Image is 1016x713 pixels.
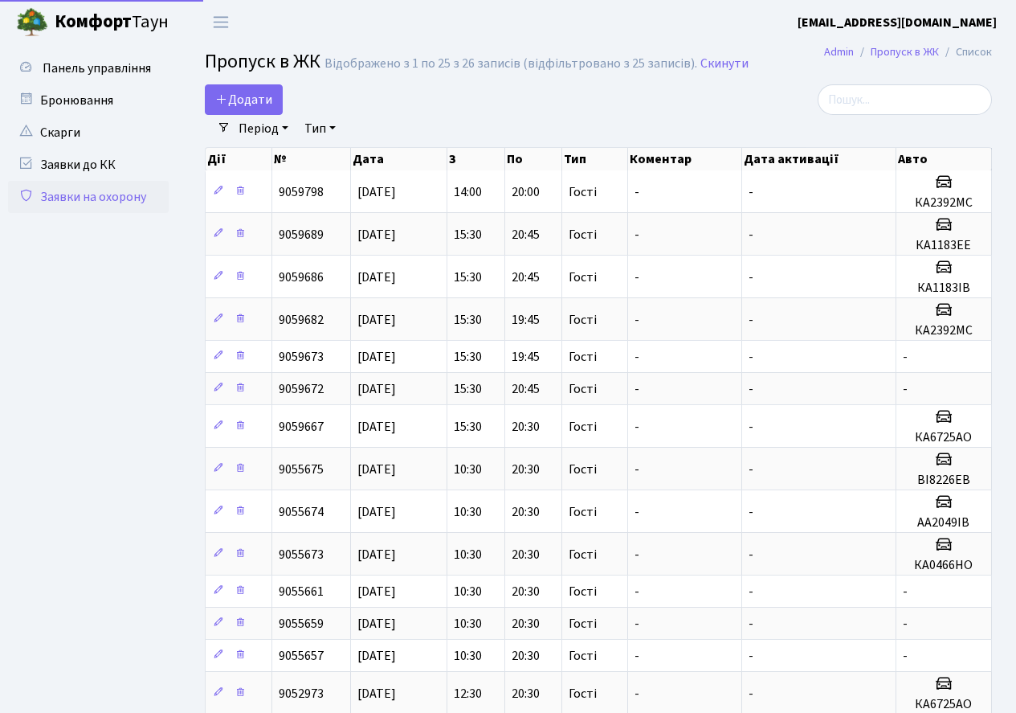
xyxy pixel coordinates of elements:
a: Період [232,115,295,142]
span: [DATE] [357,418,396,436]
span: - [634,615,639,633]
a: Тип [298,115,342,142]
span: - [903,647,908,665]
span: 9059672 [279,380,324,398]
span: - [634,380,639,398]
span: - [749,268,753,286]
th: Тип [562,148,627,170]
th: № [272,148,351,170]
th: З [447,148,505,170]
span: Гості [569,186,597,199]
span: [DATE] [357,583,396,600]
span: 10:30 [454,615,482,633]
span: 9055673 [279,546,324,563]
span: Гості [569,617,597,630]
span: - [749,311,753,329]
a: Заявки до КК [8,149,169,181]
span: 14:00 [454,183,482,201]
span: - [903,583,908,600]
span: Гості [569,271,597,284]
span: - [903,615,908,633]
span: 15:30 [454,311,482,329]
span: 15:30 [454,226,482,244]
h5: КА2392МС [903,323,985,338]
span: 10:30 [454,546,482,563]
span: - [634,311,639,329]
span: - [634,647,639,665]
span: - [749,348,753,366]
h5: КА0466НО [903,558,985,573]
span: Гості [569,420,597,433]
span: - [903,348,908,366]
span: 9059667 [279,418,324,436]
span: 9052973 [279,685,324,703]
span: 9055659 [279,615,324,633]
button: Переключити навігацію [201,9,241,35]
span: - [749,461,753,478]
h5: КА1183ЕЕ [903,238,985,253]
th: По [505,148,563,170]
h5: ВІ8226ЕВ [903,473,985,488]
span: - [634,226,639,244]
span: - [634,183,639,201]
span: [DATE] [357,615,396,633]
span: - [749,503,753,521]
span: 20:30 [512,461,540,478]
th: Авто [896,148,992,170]
span: [DATE] [357,503,396,521]
span: - [634,503,639,521]
a: Скарги [8,117,169,149]
span: 20:30 [512,583,540,600]
span: 9059689 [279,226,324,244]
span: 20:45 [512,226,540,244]
span: [DATE] [357,226,396,244]
span: - [749,647,753,665]
a: Панель управління [8,52,169,84]
a: Admin [824,43,854,60]
span: [DATE] [357,380,396,398]
span: - [749,583,753,600]
h5: АА2049ІВ [903,515,985,531]
span: [DATE] [357,546,396,563]
th: Коментар [628,148,742,170]
div: Відображено з 1 по 25 з 26 записів (відфільтровано з 25 записів). [324,56,697,72]
a: [EMAIL_ADDRESS][DOMAIN_NAME] [798,13,997,32]
th: Дата активації [742,148,896,170]
span: - [749,546,753,563]
span: [DATE] [357,268,396,286]
span: 19:45 [512,311,540,329]
span: Панель управління [43,59,151,77]
b: Комфорт [55,9,132,35]
span: - [634,418,639,436]
span: 15:30 [454,418,482,436]
span: 10:30 [454,503,482,521]
span: 20:30 [512,685,540,703]
h5: КА6725АО [903,430,985,445]
span: Гості [569,228,597,241]
span: - [749,685,753,703]
span: [DATE] [357,311,396,329]
span: 9059682 [279,311,324,329]
span: Таун [55,9,169,36]
span: 15:30 [454,348,482,366]
span: Гості [569,313,597,326]
span: - [634,348,639,366]
span: Гості [569,585,597,598]
span: Гості [569,506,597,518]
span: - [749,418,753,436]
span: 9055661 [279,583,324,600]
li: Список [939,43,992,61]
span: 20:30 [512,546,540,563]
span: - [749,380,753,398]
span: 20:30 [512,418,540,436]
span: [DATE] [357,685,396,703]
a: Пропуск в ЖК [871,43,939,60]
a: Додати [205,84,283,115]
span: 12:30 [454,685,482,703]
span: 9055657 [279,647,324,665]
span: - [749,226,753,244]
span: Гості [569,687,597,700]
span: 10:30 [454,583,482,600]
span: 9059798 [279,183,324,201]
a: Заявки на охорону [8,181,169,213]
